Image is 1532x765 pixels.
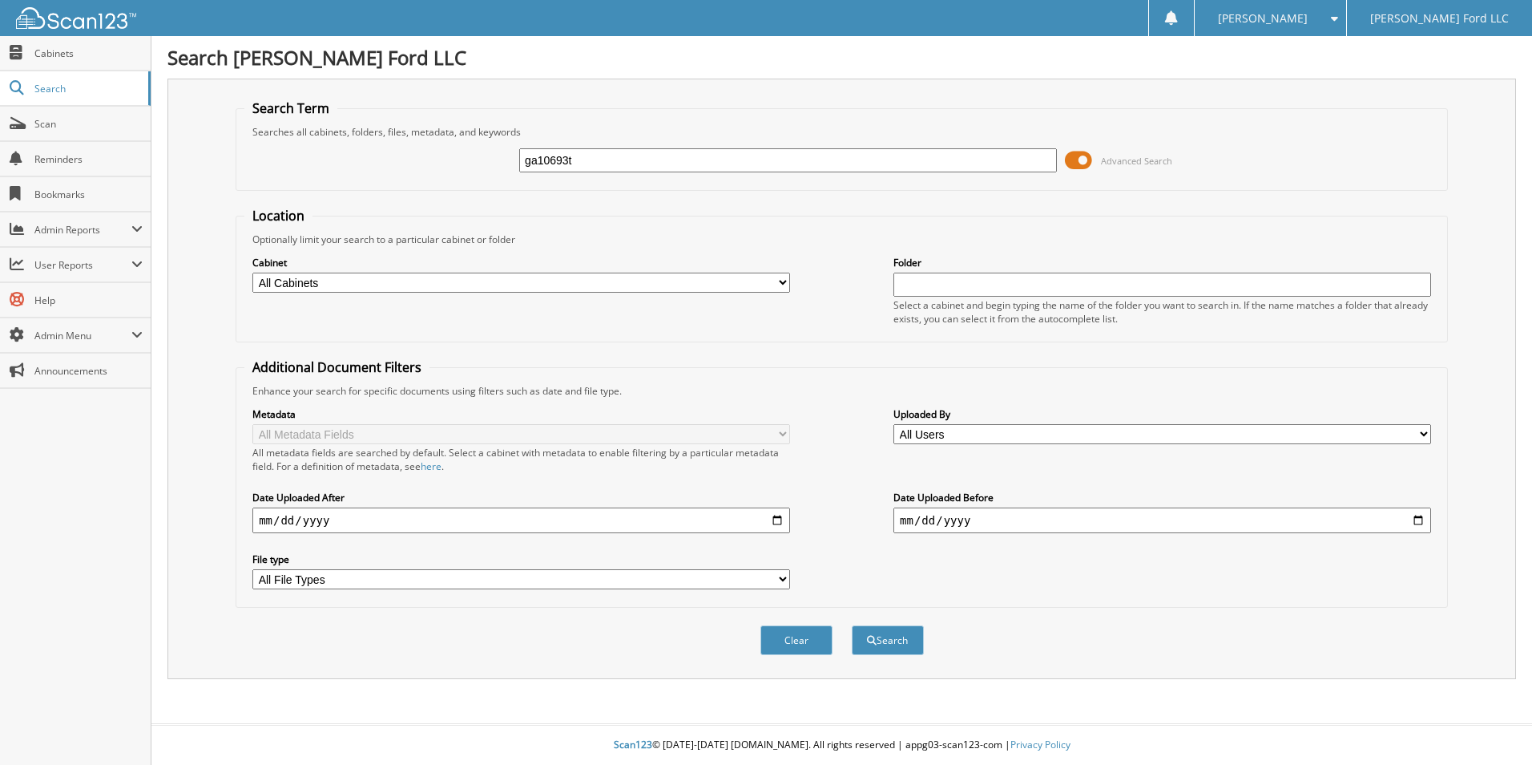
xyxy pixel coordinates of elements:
span: Bookmarks [34,188,143,201]
span: Help [34,293,143,307]
div: All metadata fields are searched by default. Select a cabinet with metadata to enable filtering b... [252,446,790,473]
label: File type [252,552,790,566]
label: Folder [893,256,1431,269]
label: Uploaded By [893,407,1431,421]
img: scan123-logo-white.svg [16,7,136,29]
span: Search [34,82,140,95]
span: Admin Menu [34,329,131,342]
button: Search [852,625,924,655]
span: Reminders [34,152,143,166]
div: Enhance your search for specific documents using filters such as date and file type. [244,384,1439,398]
span: User Reports [34,258,131,272]
h1: Search [PERSON_NAME] Ford LLC [167,44,1516,71]
span: Cabinets [34,47,143,60]
legend: Additional Document Filters [244,358,429,376]
label: Date Uploaded Before [893,491,1431,504]
span: Advanced Search [1101,155,1172,167]
a: Privacy Policy [1010,738,1070,751]
div: Select a cabinet and begin typing the name of the folder you want to search in. If the name match... [893,298,1431,326]
a: here [421,459,441,473]
div: Optionally limit your search to a particular cabinet or folder [244,233,1439,246]
label: Cabinet [252,256,790,269]
input: end [893,508,1431,533]
legend: Location [244,207,312,225]
div: Searches all cabinets, folders, files, metadata, and keywords [244,125,1439,139]
div: © [DATE]-[DATE] [DOMAIN_NAME]. All rights reserved | appg03-scan123-com | [151,726,1532,765]
span: [PERSON_NAME] Ford LLC [1370,14,1509,23]
button: Clear [760,625,833,655]
span: Announcements [34,364,143,378]
span: Admin Reports [34,223,131,237]
label: Date Uploaded After [252,491,790,504]
span: [PERSON_NAME] [1218,14,1308,23]
legend: Search Term [244,99,337,117]
iframe: Chat Widget [1452,688,1532,765]
span: Scan123 [614,738,652,751]
span: Scan [34,117,143,131]
label: Metadata [252,407,790,421]
input: start [252,508,790,533]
